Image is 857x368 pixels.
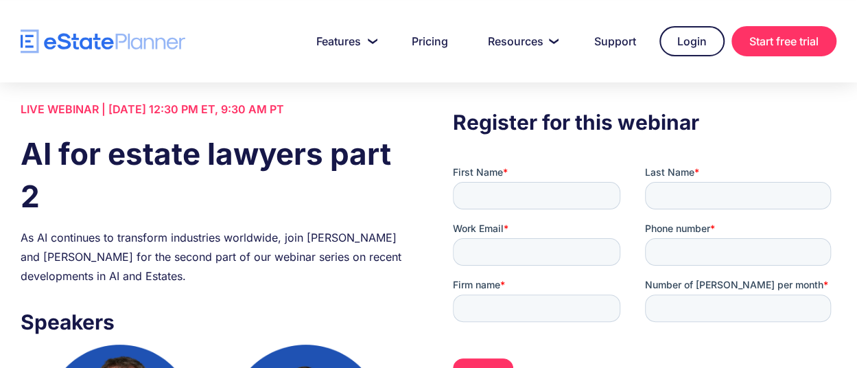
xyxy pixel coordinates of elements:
div: As AI continues to transform industries worldwide, join [PERSON_NAME] and [PERSON_NAME] for the s... [21,228,404,286]
a: home [21,30,185,54]
h3: Speakers [21,306,404,338]
a: Resources [471,27,571,55]
a: Features [300,27,388,55]
a: Pricing [395,27,465,55]
a: Login [659,26,725,56]
a: Start free trial [731,26,836,56]
h1: AI for estate lawyers part 2 [21,133,404,218]
h3: Register for this webinar [453,106,836,138]
a: Support [578,27,653,55]
div: LIVE WEBINAR | [DATE] 12:30 PM ET, 9:30 AM PT [21,100,404,119]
